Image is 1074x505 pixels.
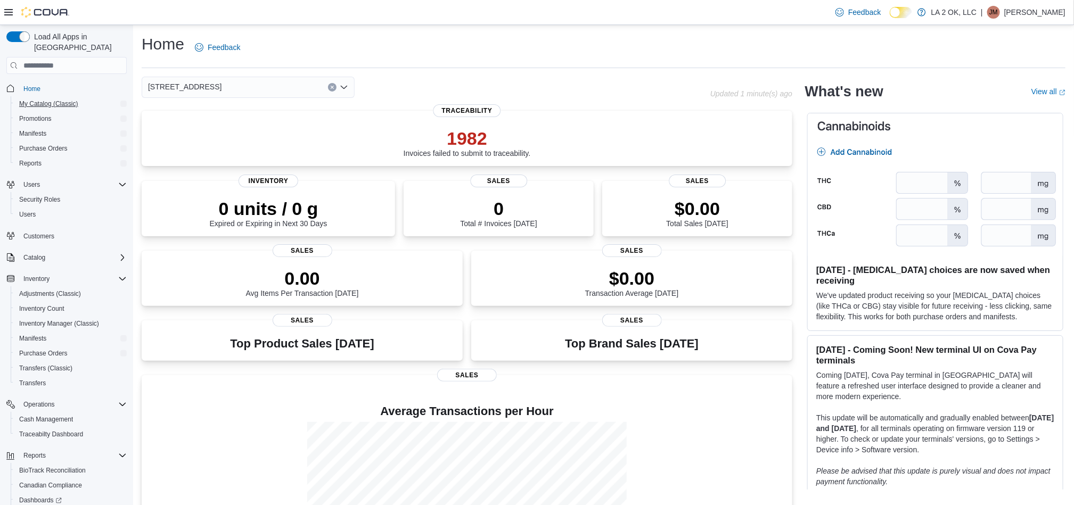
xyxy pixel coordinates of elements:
[15,127,51,140] a: Manifests
[273,314,332,327] span: Sales
[669,175,726,187] span: Sales
[15,142,72,155] a: Purchase Orders
[15,413,127,426] span: Cash Management
[15,97,127,110] span: My Catalog (Classic)
[15,208,127,221] span: Users
[210,198,327,219] p: 0 units / 0 g
[805,83,883,100] h2: What's new
[816,264,1054,286] h3: [DATE] - [MEDICAL_DATA] choices are now saved when receiving
[23,180,40,189] span: Users
[23,451,46,460] span: Reports
[1031,87,1065,96] a: View allExternal link
[981,6,983,19] p: |
[210,198,327,228] div: Expired or Expiring in Next 30 Days
[585,268,679,289] p: $0.00
[15,97,83,110] a: My Catalog (Classic)
[2,228,131,244] button: Customers
[19,272,54,285] button: Inventory
[230,337,374,350] h3: Top Product Sales [DATE]
[19,159,42,168] span: Reports
[2,271,131,286] button: Inventory
[11,316,131,331] button: Inventory Manager (Classic)
[15,479,86,492] a: Canadian Compliance
[1004,6,1065,19] p: [PERSON_NAME]
[2,448,131,463] button: Reports
[11,463,131,478] button: BioTrack Reconciliation
[19,334,46,343] span: Manifests
[11,141,131,156] button: Purchase Orders
[19,229,127,243] span: Customers
[470,175,527,187] span: Sales
[11,301,131,316] button: Inventory Count
[15,193,64,206] a: Security Roles
[11,286,131,301] button: Adjustments (Classic)
[15,142,127,155] span: Purchase Orders
[15,332,51,345] a: Manifests
[460,198,537,228] div: Total # Invoices [DATE]
[23,85,40,93] span: Home
[19,210,36,219] span: Users
[11,376,131,391] button: Transfers
[987,6,1000,19] div: Jieann M
[816,412,1054,455] p: This update will be automatically and gradually enabled between , for all terminals operating on ...
[15,413,77,426] a: Cash Management
[19,251,50,264] button: Catalog
[19,178,127,191] span: Users
[23,275,50,283] span: Inventory
[816,344,1054,366] h3: [DATE] - Coming Soon! New terminal UI on Cova Pay terminals
[19,496,62,504] span: Dashboards
[2,397,131,412] button: Operations
[19,82,45,95] a: Home
[19,481,82,490] span: Canadian Compliance
[273,244,332,257] span: Sales
[19,100,78,108] span: My Catalog (Classic)
[11,126,131,141] button: Manifests
[15,377,50,390] a: Transfers
[19,272,127,285] span: Inventory
[11,331,131,346] button: Manifests
[19,195,60,204] span: Security Roles
[816,467,1051,486] em: Please be advised that this update is purely visual and does not impact payment functionality.
[246,268,359,289] p: 0.00
[15,302,127,315] span: Inventory Count
[2,80,131,96] button: Home
[831,2,885,23] a: Feedback
[19,398,127,411] span: Operations
[666,198,728,219] p: $0.00
[15,287,127,300] span: Adjustments (Classic)
[11,207,131,222] button: Users
[19,449,50,462] button: Reports
[19,230,59,243] a: Customers
[19,398,59,411] button: Operations
[208,42,240,53] span: Feedback
[19,81,127,95] span: Home
[21,7,69,18] img: Cova
[19,415,73,424] span: Cash Management
[460,198,537,219] p: 0
[404,128,531,158] div: Invoices failed to submit to traceability.
[19,178,44,191] button: Users
[23,232,54,241] span: Customers
[340,83,348,92] button: Open list of options
[816,290,1054,322] p: We've updated product receiving so your [MEDICAL_DATA] choices (like THCa or CBG) stay visible fo...
[15,362,127,375] span: Transfers (Classic)
[19,251,127,264] span: Catalog
[19,466,86,475] span: BioTrack Reconciliation
[19,379,46,387] span: Transfers
[890,7,912,18] input: Dark Mode
[15,347,127,360] span: Purchase Orders
[816,370,1054,402] p: Coming [DATE], Cova Pay terminal in [GEOGRAPHIC_DATA] will feature a refreshed user interface des...
[23,253,45,262] span: Catalog
[15,112,56,125] a: Promotions
[710,89,792,98] p: Updated 1 minute(s) ago
[15,377,127,390] span: Transfers
[15,332,127,345] span: Manifests
[15,428,127,441] span: Traceabilty Dashboard
[2,177,131,192] button: Users
[11,361,131,376] button: Transfers (Classic)
[19,114,52,123] span: Promotions
[19,144,68,153] span: Purchase Orders
[15,362,77,375] a: Transfers (Classic)
[15,157,127,170] span: Reports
